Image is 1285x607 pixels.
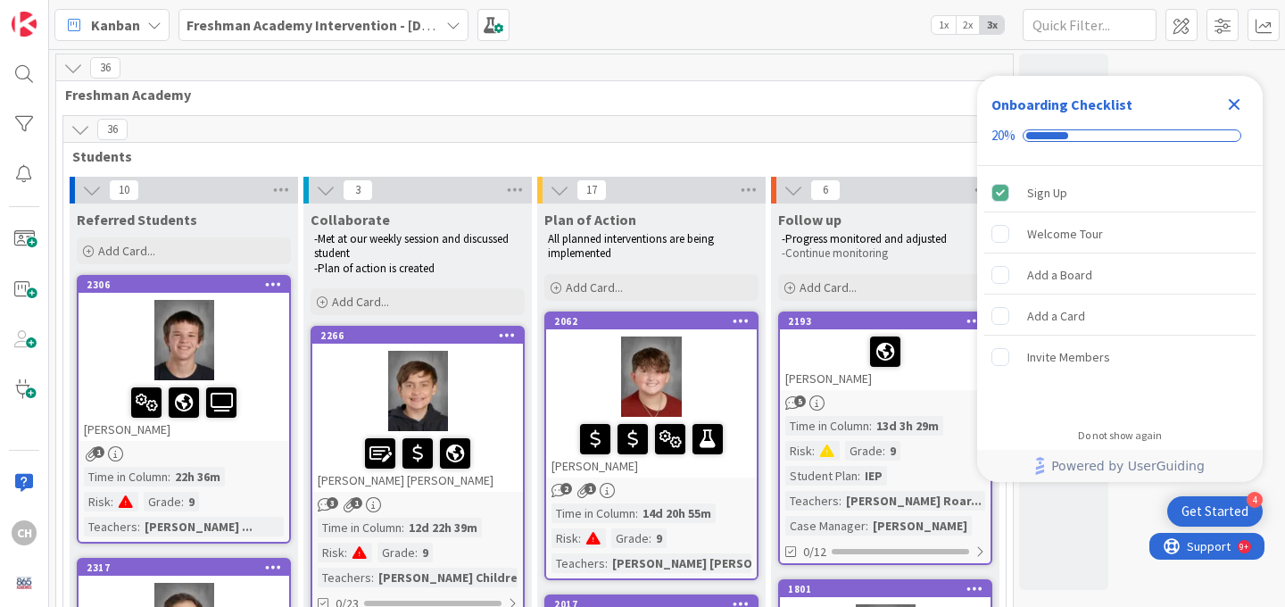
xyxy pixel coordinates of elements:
div: 2193 [780,313,991,329]
span: : [111,492,113,511]
div: Sign Up is complete. [984,173,1256,212]
span: -Plan of action is created [314,261,435,276]
span: Powered by UserGuiding [1051,455,1205,477]
div: Do not show again [1078,428,1162,443]
div: Teachers [551,553,605,573]
span: Students [72,147,983,165]
span: : [858,466,860,486]
div: 2306[PERSON_NAME] [79,277,289,441]
div: 9+ [90,7,99,21]
div: 2317 [87,561,289,574]
div: 12d 22h 39m [404,518,482,537]
div: 2266 [320,329,523,342]
span: -Progress monitored and adjusted [782,231,947,246]
div: Close Checklist [1220,90,1248,119]
div: Time in Column [318,518,402,537]
span: : [605,553,608,573]
div: Case Manager [785,516,866,536]
div: Open Get Started checklist, remaining modules: 4 [1167,496,1263,527]
span: 3 [343,179,373,201]
span: 1 [93,446,104,458]
div: 2266[PERSON_NAME] [PERSON_NAME] [312,328,523,492]
div: [PERSON_NAME] [868,516,972,536]
span: 10 [109,179,139,201]
div: 2193[PERSON_NAME] [780,313,991,390]
div: Teachers [84,517,137,536]
span: 1 [584,483,596,495]
span: -Met at our weekly session and discussed student [314,231,511,261]
div: 1801 [780,581,991,597]
span: : [869,416,872,436]
span: : [812,441,815,461]
a: Powered by UserGuiding [986,450,1254,482]
span: 6 [810,179,841,201]
div: Welcome Tour [1027,223,1103,245]
div: Add a Card [1027,305,1085,327]
div: 2193 [788,315,991,328]
div: Grade [144,492,181,511]
div: Risk [551,528,578,548]
span: 3x [980,16,1004,34]
div: Time in Column [84,467,168,486]
span: : [168,467,170,486]
div: [PERSON_NAME] Childress ... [374,568,548,587]
span: Referred Students [77,211,197,229]
div: [PERSON_NAME] [79,380,289,441]
div: Grade [611,528,649,548]
span: Kanban [91,14,140,36]
span: 5 [794,395,806,407]
div: 4 [1247,492,1263,508]
span: 2x [956,16,980,34]
div: Checklist progress: 20% [991,128,1248,144]
div: 2062[PERSON_NAME] [546,313,757,478]
span: All planned interventions are being implemented [548,231,717,261]
div: [PERSON_NAME] [PERSON_NAME] [312,431,523,492]
div: Sign Up [1027,182,1067,204]
div: 2306 [79,277,289,293]
span: : [635,503,638,523]
div: 2062 [546,313,757,329]
span: Add Card... [98,243,155,259]
div: 2062 [554,315,757,328]
div: Grade [845,441,883,461]
span: : [883,441,885,461]
span: Freshman Academy [65,86,991,104]
span: 1 [351,497,362,509]
span: 36 [97,119,128,140]
span: Collaborate [311,211,390,229]
span: 1x [932,16,956,34]
span: : [866,516,868,536]
div: 1801 [788,583,991,595]
div: Time in Column [785,416,869,436]
div: Time in Column [551,503,635,523]
div: Add a Card is incomplete. [984,296,1256,336]
div: Risk [84,492,111,511]
span: : [402,518,404,537]
div: Add a Board is incomplete. [984,255,1256,295]
div: [PERSON_NAME] [546,417,757,478]
span: Follow up [778,211,841,229]
span: Add Card... [800,279,857,295]
div: [PERSON_NAME] Roar... [841,491,986,511]
div: Checklist Container [977,76,1263,482]
div: 2306 [87,279,289,291]
span: : [839,491,841,511]
b: Freshman Academy Intervention - [DATE]-[DATE] [187,16,497,34]
div: Teachers [318,568,371,587]
span: Plan of Action [544,211,636,229]
p: -Continue monitoring [782,246,989,261]
span: 0/12 [803,543,826,561]
span: : [344,543,347,562]
span: : [578,528,581,548]
div: Onboarding Checklist [991,94,1132,115]
div: 13d 3h 29m [872,416,943,436]
span: 17 [576,179,607,201]
input: Quick Filter... [1023,9,1156,41]
span: Add Card... [332,294,389,310]
img: Visit kanbanzone.com [12,12,37,37]
span: Support [37,3,81,24]
div: CH [12,520,37,545]
div: Risk [318,543,344,562]
div: 9 [651,528,667,548]
span: : [649,528,651,548]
